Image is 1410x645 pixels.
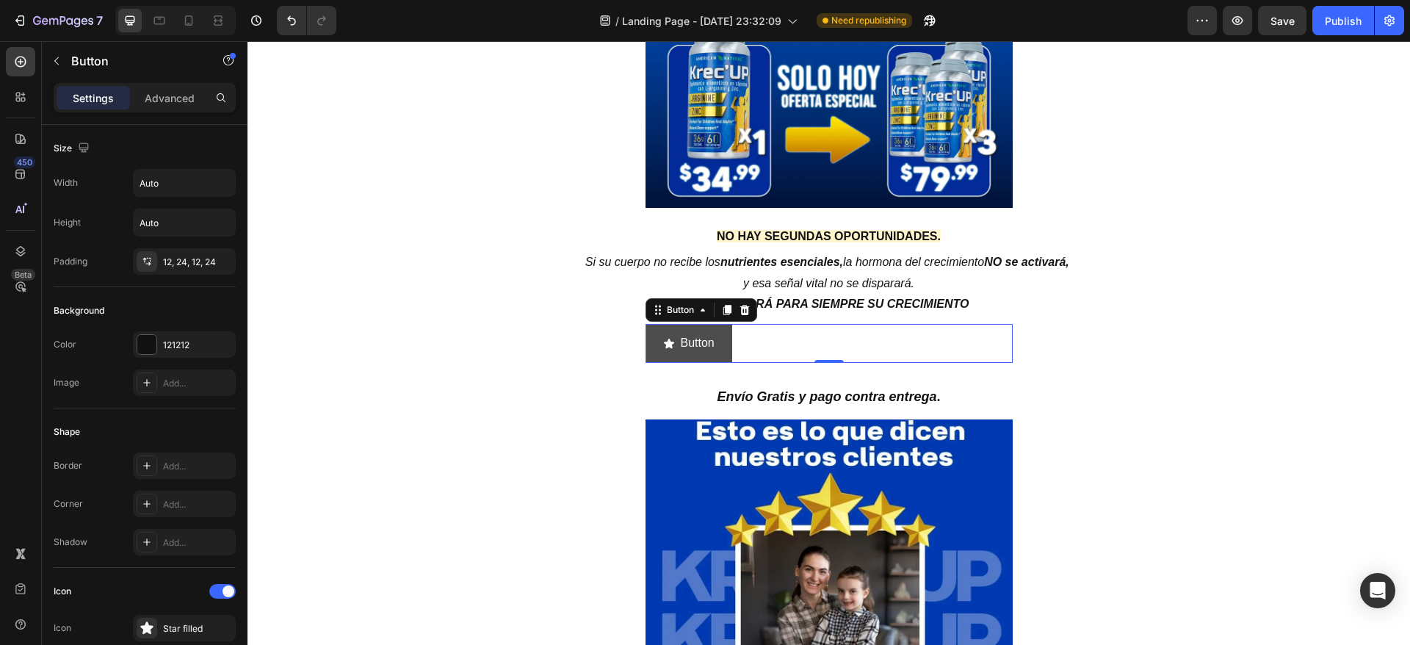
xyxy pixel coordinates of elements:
span: Need republishing [831,14,906,27]
div: Star filled [163,622,232,635]
strong: nutrientes esenciales, [473,215,596,227]
div: Add... [163,460,232,473]
div: 12, 24, 12, 24 [163,256,232,269]
div: Icon [54,585,71,598]
div: Open Intercom Messenger [1360,573,1395,608]
div: Beta [11,269,35,281]
span: / [615,13,619,29]
div: Icon [54,621,71,635]
span: Save [1270,15,1295,27]
div: Height [54,216,81,229]
p: Advanced [145,90,195,106]
p: 7 [96,12,103,29]
div: Shadow [54,536,87,549]
div: Corner [54,497,83,511]
button: 7 [6,6,109,35]
button: Save [1258,6,1306,35]
iframe: Design area [247,41,1410,645]
div: Add... [163,377,232,390]
div: Image [54,376,79,389]
button: <p>Button</p> [398,283,485,322]
div: Background [54,304,104,317]
div: 121212 [163,339,232,352]
strong: Envío Gratis y pago contra entrega [469,348,689,363]
input: Auto [134,209,235,236]
div: Publish [1325,13,1362,29]
span: Landing Page - [DATE] 23:32:09 [622,13,781,29]
span: y esa señal vital no se disparará. [496,236,667,248]
strong: NO se activará, [737,215,822,227]
div: Border [54,459,82,472]
div: Add... [163,536,232,549]
div: Undo/Redo [277,6,336,35]
div: Shape [54,425,80,439]
input: Auto [134,170,235,196]
div: Color [54,338,76,351]
strong: . [690,348,693,363]
span: Si su cuerpo no recibe los la hormona del crecimiento [338,215,825,227]
div: 450 [14,156,35,168]
div: Padding [54,255,87,268]
div: Size [54,139,93,159]
p: Button [433,292,467,313]
button: Publish [1312,6,1374,35]
div: Button [416,262,449,275]
strong: SE DETENDRÁ PARA SIEMPRE SU CRECIMIENTO [441,256,722,269]
div: Add... [163,498,232,511]
strong: NO HAY SEGUNDAS OPORTUNIDADES. [469,189,693,201]
p: Settings [73,90,114,106]
div: Width [54,176,78,190]
p: Button [71,52,196,70]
